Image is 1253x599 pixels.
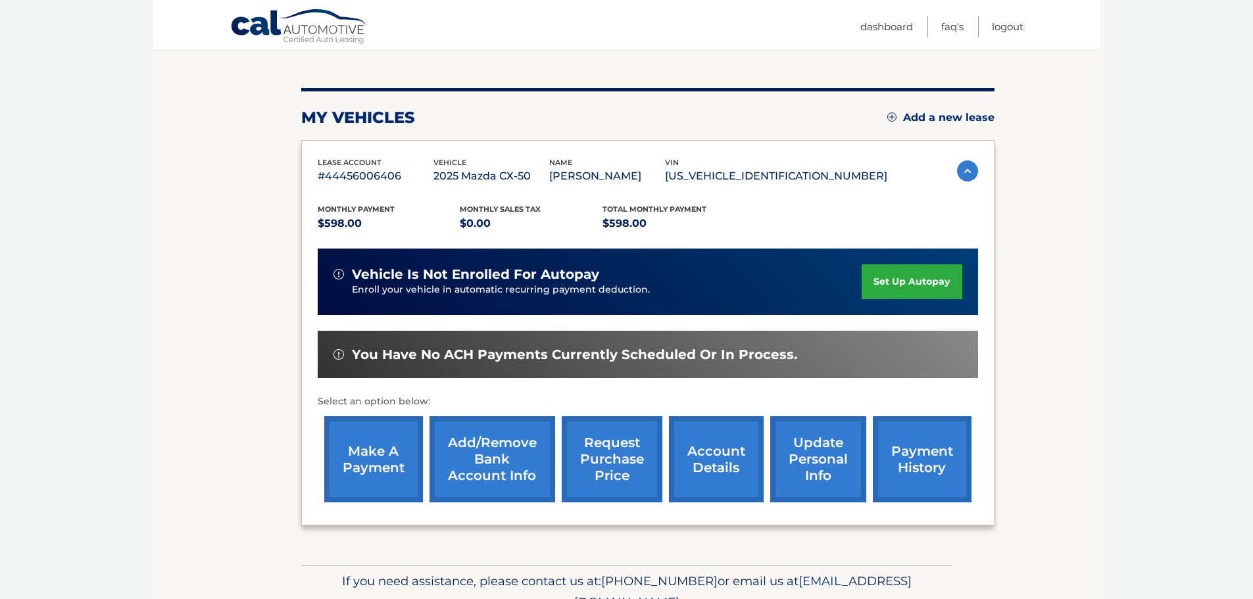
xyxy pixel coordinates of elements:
[433,167,549,185] p: 2025 Mazda CX-50
[602,214,745,233] p: $598.00
[430,416,555,502] a: Add/Remove bank account info
[601,573,718,588] span: [PHONE_NUMBER]
[352,283,862,297] p: Enroll your vehicle in automatic recurring payment deduction.
[333,269,344,279] img: alert-white.svg
[324,416,423,502] a: make a payment
[301,108,415,128] h2: my vehicles
[873,416,971,502] a: payment history
[318,167,433,185] p: #44456006406
[665,158,679,167] span: vin
[957,160,978,181] img: accordion-active.svg
[318,158,381,167] span: lease account
[992,16,1023,37] a: Logout
[352,266,599,283] span: vehicle is not enrolled for autopay
[941,16,964,37] a: FAQ's
[352,347,797,363] span: You have no ACH payments currently scheduled or in process.
[887,112,897,122] img: add.svg
[549,158,572,167] span: name
[562,416,662,502] a: request purchase price
[333,349,344,360] img: alert-white.svg
[549,167,665,185] p: [PERSON_NAME]
[433,158,466,167] span: vehicle
[887,111,995,124] a: Add a new lease
[318,394,978,410] p: Select an option below:
[862,264,962,299] a: set up autopay
[318,214,460,233] p: $598.00
[860,16,913,37] a: Dashboard
[770,416,866,502] a: update personal info
[460,214,602,233] p: $0.00
[602,204,706,214] span: Total Monthly Payment
[665,167,887,185] p: [US_VEHICLE_IDENTIFICATION_NUMBER]
[230,9,368,47] a: Cal Automotive
[318,204,395,214] span: Monthly Payment
[669,416,764,502] a: account details
[460,204,541,214] span: Monthly sales Tax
